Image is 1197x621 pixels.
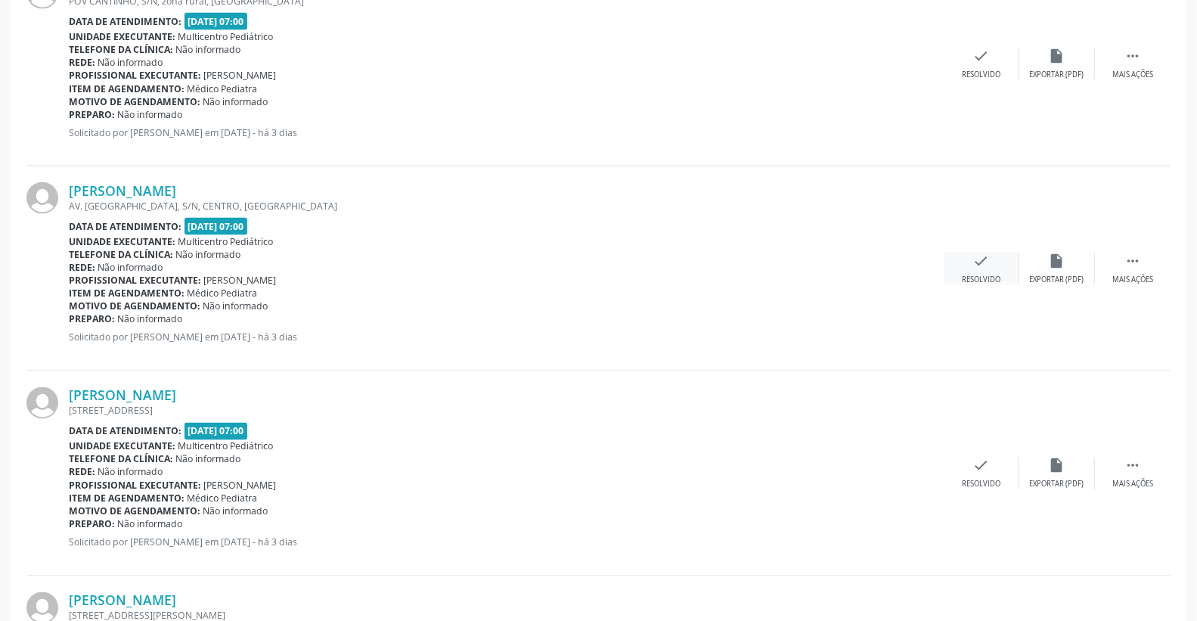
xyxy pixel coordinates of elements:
div: Exportar (PDF) [1030,480,1084,490]
div: [STREET_ADDRESS] [69,405,944,418]
i:  [1124,458,1141,474]
i:  [1124,48,1141,64]
img: img [26,387,58,419]
span: Não informado [98,466,163,479]
a: [PERSON_NAME] [69,592,176,609]
span: Multicentro Pediátrico [178,235,274,248]
b: Preparo: [69,108,115,121]
b: Motivo de agendamento: [69,95,200,108]
i: insert_drive_file [1049,48,1065,64]
span: Não informado [98,261,163,274]
b: Rede: [69,261,95,274]
div: Exportar (PDF) [1030,275,1084,285]
span: Médico Pediatra [188,492,258,505]
i:  [1124,253,1141,269]
span: Multicentro Pediátrico [178,440,274,453]
span: [DATE] 07:00 [185,218,248,235]
div: Resolvido [962,275,1000,285]
span: Não informado [118,518,183,531]
a: [PERSON_NAME] [69,387,176,404]
i: insert_drive_file [1049,253,1065,269]
span: Não informado [203,95,268,108]
b: Unidade executante: [69,440,175,453]
b: Data de atendimento: [69,425,181,438]
span: Não informado [118,108,183,121]
b: Preparo: [69,313,115,326]
span: Médico Pediatra [188,287,258,300]
div: Mais ações [1112,480,1153,490]
span: Não informado [176,248,241,261]
i: check [973,458,990,474]
span: Não informado [98,56,163,69]
b: Telefone da clínica: [69,453,173,466]
b: Profissional executante: [69,275,201,287]
b: Motivo de agendamento: [69,300,200,313]
div: Resolvido [962,480,1000,490]
span: Não informado [203,505,268,518]
b: Unidade executante: [69,30,175,43]
b: Item de agendamento: [69,287,185,300]
b: Rede: [69,56,95,69]
div: Mais ações [1112,275,1153,285]
img: img [26,182,58,214]
b: Motivo de agendamento: [69,505,200,518]
p: Solicitado por [PERSON_NAME] em [DATE] - há 3 dias [69,331,944,344]
b: Data de atendimento: [69,220,181,233]
p: Solicitado por [PERSON_NAME] em [DATE] - há 3 dias [69,536,944,549]
div: Mais ações [1112,70,1153,80]
span: Não informado [176,43,241,56]
b: Profissional executante: [69,69,201,82]
b: Profissional executante: [69,480,201,492]
b: Telefone da clínica: [69,43,173,56]
b: Rede: [69,466,95,479]
a: [PERSON_NAME] [69,182,176,199]
b: Preparo: [69,518,115,531]
i: insert_drive_file [1049,458,1065,474]
div: Exportar (PDF) [1030,70,1084,80]
b: Item de agendamento: [69,492,185,505]
span: [DATE] 07:00 [185,13,248,30]
span: [PERSON_NAME] [204,480,277,492]
b: Data de atendimento: [69,15,181,28]
b: Item de agendamento: [69,82,185,95]
b: Unidade executante: [69,235,175,248]
span: Multicentro Pediátrico [178,30,274,43]
i: check [973,48,990,64]
span: Médico Pediatra [188,82,258,95]
span: Não informado [118,313,183,326]
p: Solicitado por [PERSON_NAME] em [DATE] - há 3 dias [69,126,944,139]
i: check [973,253,990,269]
div: Resolvido [962,70,1000,80]
span: Não informado [203,300,268,313]
span: [PERSON_NAME] [204,275,277,287]
span: [DATE] 07:00 [185,423,248,440]
span: Não informado [176,453,241,466]
b: Telefone da clínica: [69,248,173,261]
div: AV. [GEOGRAPHIC_DATA], S/N, CENTRO, [GEOGRAPHIC_DATA] [69,200,944,213]
span: [PERSON_NAME] [204,69,277,82]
